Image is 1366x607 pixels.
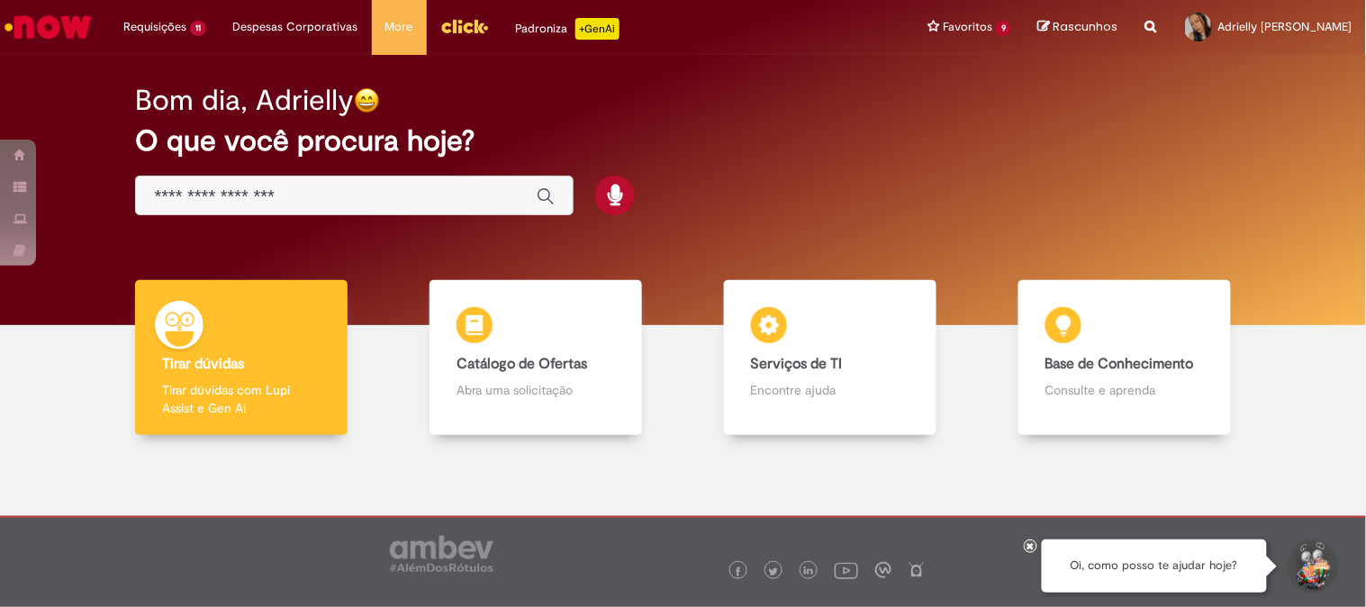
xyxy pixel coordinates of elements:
[996,21,1011,36] span: 9
[516,18,620,40] div: Padroniza
[1285,539,1339,593] button: Iniciar Conversa de Suporte
[162,355,244,373] b: Tirar dúvidas
[835,558,858,582] img: logo_footer_youtube.png
[2,9,95,45] img: ServiceNow
[1042,539,1267,593] div: Oi, como posso te ajudar hoje?
[751,381,909,399] p: Encontre ajuda
[389,280,683,436] a: Catálogo de Ofertas Abra uma solicitação
[875,562,891,578] img: logo_footer_workplace.png
[390,536,493,572] img: logo_footer_ambev_rotulo_gray.png
[440,13,489,40] img: click_logo_yellow_360x200.png
[1054,18,1118,35] span: Rascunhos
[909,562,925,578] img: logo_footer_naosei.png
[162,381,321,417] p: Tirar dúvidas com Lupi Assist e Gen Ai
[123,18,186,36] span: Requisições
[769,567,778,576] img: logo_footer_twitter.png
[804,566,813,577] img: logo_footer_linkedin.png
[943,18,992,36] span: Favoritos
[135,85,354,116] h2: Bom dia, Adrielly
[385,18,413,36] span: More
[1045,381,1204,399] p: Consulte e aprenda
[734,567,743,576] img: logo_footer_facebook.png
[1045,355,1194,373] b: Base de Conhecimento
[1038,19,1118,36] a: Rascunhos
[354,87,380,113] img: happy-face.png
[457,355,587,373] b: Catálogo de Ofertas
[233,18,358,36] span: Despesas Corporativas
[977,280,1271,436] a: Base de Conhecimento Consulte e aprenda
[95,280,389,436] a: Tirar dúvidas Tirar dúvidas com Lupi Assist e Gen Ai
[683,280,978,436] a: Serviços de TI Encontre ajuda
[457,381,615,399] p: Abra uma solicitação
[751,355,843,373] b: Serviços de TI
[190,21,206,36] span: 11
[575,18,620,40] p: +GenAi
[1218,19,1352,34] span: Adrielly [PERSON_NAME]
[135,125,1230,157] h2: O que você procura hoje?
